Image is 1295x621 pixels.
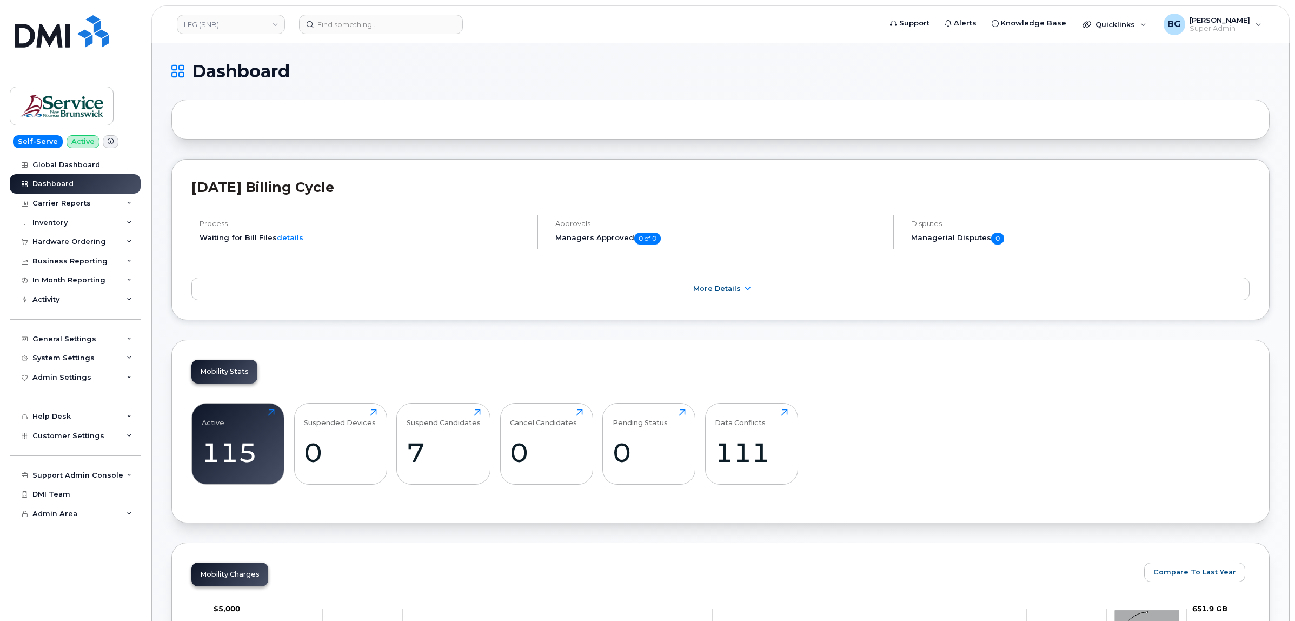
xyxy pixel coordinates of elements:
span: Dashboard [192,63,290,80]
a: Suspend Candidates7 [407,409,481,478]
div: Pending Status [613,409,668,427]
div: Suspended Devices [304,409,376,427]
div: Suspend Candidates [407,409,481,427]
div: 0 [613,437,686,468]
button: Compare To Last Year [1144,563,1245,582]
div: Data Conflicts [715,409,766,427]
a: Suspended Devices0 [304,409,377,478]
a: Cancel Candidates0 [510,409,583,478]
li: Waiting for Bill Files [200,233,528,243]
h4: Approvals [555,220,884,228]
div: 0 [510,437,583,468]
a: Active115 [202,409,275,478]
h2: [DATE] Billing Cycle [191,179,1250,195]
div: 115 [202,437,275,468]
tspan: $5,000 [214,604,240,613]
h4: Process [200,220,528,228]
tspan: 651.9 GB [1192,604,1227,613]
a: Data Conflicts111 [715,409,788,478]
div: 7 [407,437,481,468]
div: 111 [715,437,788,468]
h5: Managers Approved [555,233,884,245]
h5: Managerial Disputes [911,233,1250,245]
div: Active [202,409,224,427]
span: Compare To Last Year [1153,567,1236,577]
g: $0 [214,604,240,613]
span: More Details [693,285,741,293]
a: Pending Status0 [613,409,686,478]
a: details [277,233,303,242]
span: 0 of 0 [634,233,661,245]
h4: Disputes [911,220,1250,228]
div: 0 [304,437,377,468]
div: Cancel Candidates [510,409,577,427]
span: 0 [991,233,1004,245]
